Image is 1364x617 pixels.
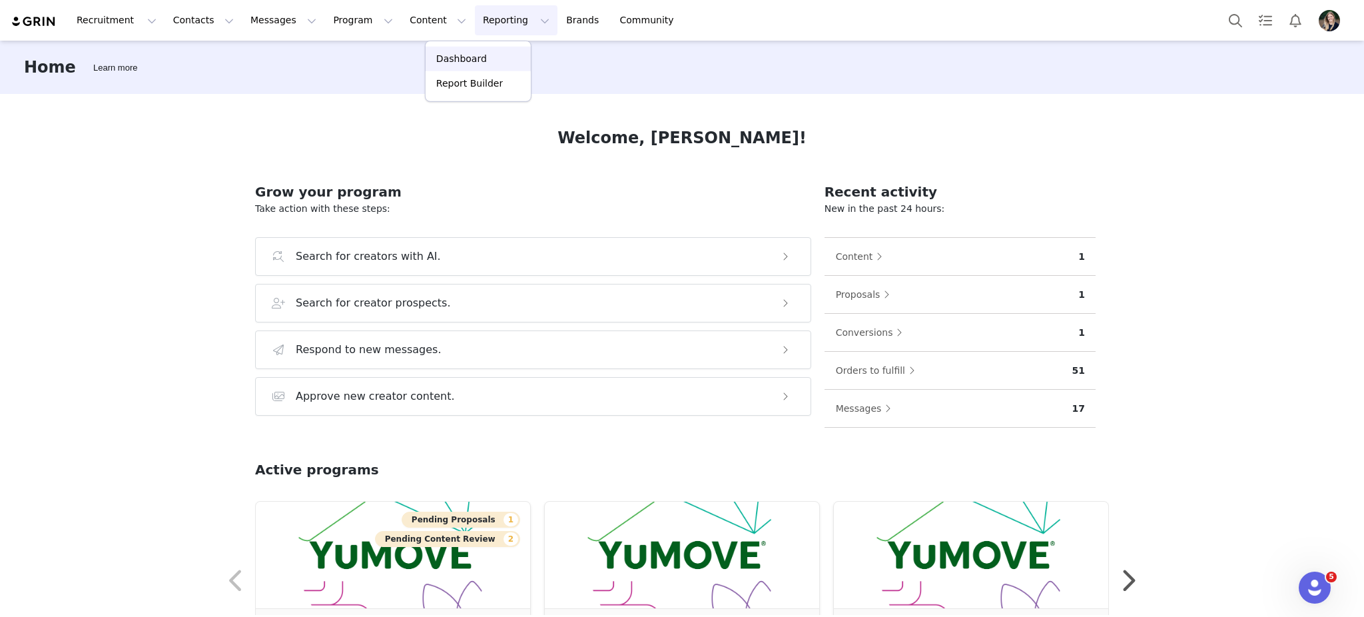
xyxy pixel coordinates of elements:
div: Tooltip anchor [91,61,140,75]
h3: Approve new creator content. [296,388,455,404]
button: Approve new creator content. [255,377,811,416]
h3: Home [24,55,76,79]
button: Conversions [835,322,910,343]
button: Orders to fulfill [835,360,922,381]
button: Search for creators with AI. [255,237,811,276]
button: Pending Content Review2 [375,531,520,547]
p: 17 [1072,402,1085,416]
p: 1 [1078,250,1085,264]
p: Dashboard [436,52,487,66]
button: Proposals [835,284,897,305]
button: Recruitment [69,5,165,35]
p: 1 [1078,326,1085,340]
img: 21db1914-17eb-444e-92a9-a73495a6427a.png [256,502,530,608]
p: 1 [1078,288,1085,302]
a: Tasks [1251,5,1280,35]
img: 21db1914-17eb-444e-92a9-a73495a6427a.png [834,502,1108,608]
button: Profile [1311,10,1353,31]
button: Search [1221,5,1250,35]
button: Content [835,246,890,267]
span: 5 [1326,572,1337,582]
p: Report Builder [436,77,503,91]
iframe: Intercom live chat [1299,572,1331,604]
img: 21db1914-17eb-444e-92a9-a73495a6427a.png [545,502,819,608]
p: 51 [1072,364,1085,378]
img: grin logo [11,15,57,28]
p: Take action with these steps: [255,202,811,216]
button: Content [402,5,474,35]
h2: Recent activity [825,182,1096,202]
button: Program [325,5,401,35]
a: Community [612,5,688,35]
button: Pending Proposals1 [402,512,520,528]
h3: Search for creator prospects. [296,295,451,311]
img: 8267397b-b1d9-494c-9903-82b3ae1be546.jpeg [1319,10,1340,31]
p: New in the past 24 hours: [825,202,1096,216]
h2: Active programs [255,460,379,480]
button: Reporting [475,5,557,35]
button: Contacts [165,5,242,35]
h2: Grow your program [255,182,811,202]
h1: Welcome, [PERSON_NAME]! [557,126,807,150]
button: Search for creator prospects. [255,284,811,322]
h3: Search for creators with AI. [296,249,441,265]
button: Messages [242,5,324,35]
button: Notifications [1281,5,1310,35]
button: Messages [835,398,898,419]
h3: Respond to new messages. [296,342,442,358]
button: Respond to new messages. [255,330,811,369]
a: Brands [558,5,611,35]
